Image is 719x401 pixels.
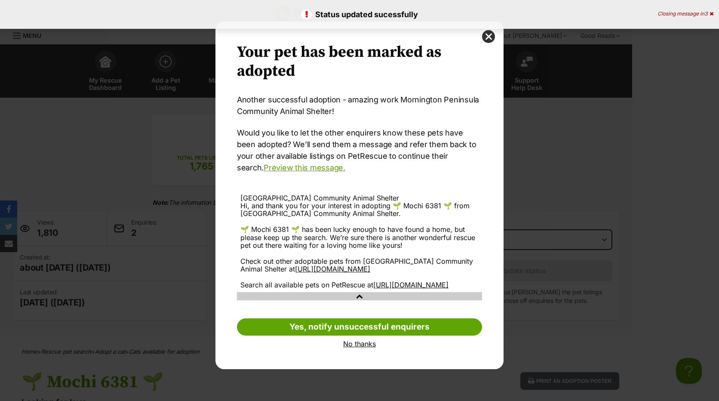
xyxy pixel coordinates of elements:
a: Preview this message. [264,163,345,172]
p: Status updated sucessfully [9,9,710,20]
p: Another successful adoption - amazing work Mornington Peninsula Community Animal Shelter! [237,94,482,117]
div: Hi, and thank you for your interest in adopting 🌱 Mochi 6381 🌱 from [GEOGRAPHIC_DATA] Community A... [240,202,479,289]
a: [URL][DOMAIN_NAME] [295,265,370,273]
h2: Your pet has been marked as adopted [237,43,482,81]
a: No thanks [237,340,482,348]
p: Would you like to let the other enquirers know these pets have been adopted? We’ll send them a me... [237,127,482,173]
div: Closing message in [658,11,713,17]
a: Yes, notify unsuccessful enquirers [237,318,482,336]
span: [GEOGRAPHIC_DATA] Community Animal Shelter [240,194,399,202]
a: [URL][DOMAIN_NAME] [373,281,449,289]
span: 3 [704,10,707,17]
button: close [482,30,495,43]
